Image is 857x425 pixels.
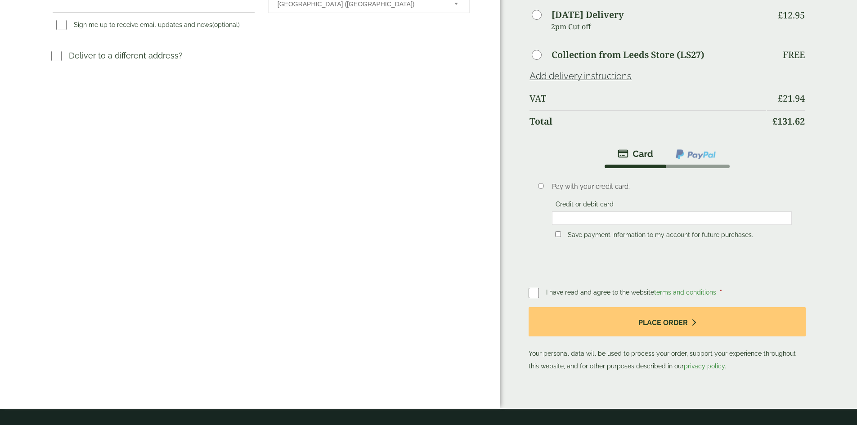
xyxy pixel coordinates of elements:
span: I have read and agree to the website [546,289,718,296]
img: ppcp-gateway.png [675,148,717,160]
a: privacy policy [684,362,725,370]
p: Pay with your credit card. [552,182,792,192]
span: £ [778,9,783,21]
bdi: 12.95 [778,9,805,21]
img: stripe.png [618,148,653,159]
a: terms and conditions [654,289,716,296]
span: (optional) [212,21,240,28]
p: Free [783,49,805,60]
th: Total [529,110,766,132]
label: Collection from Leeds Store (LS27) [552,50,704,59]
button: Place order [529,307,805,336]
p: Deliver to a different address? [69,49,183,62]
th: VAT [529,88,766,109]
p: Your personal data will be used to process your order, support your experience throughout this we... [529,307,805,372]
iframe: Secure card payment input frame [555,214,789,222]
span: £ [772,115,777,127]
bdi: 21.94 [778,92,805,104]
label: [DATE] Delivery [552,10,624,19]
input: Sign me up to receive email updates and news(optional) [56,20,67,30]
span: £ [778,92,783,104]
label: Credit or debit card [552,201,617,210]
bdi: 131.62 [772,115,805,127]
abbr: required [720,289,722,296]
label: Sign me up to receive email updates and news [53,21,243,31]
a: Add delivery instructions [529,71,632,81]
p: 2pm Cut off [551,20,766,33]
label: Save payment information to my account for future purchases. [564,231,757,241]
